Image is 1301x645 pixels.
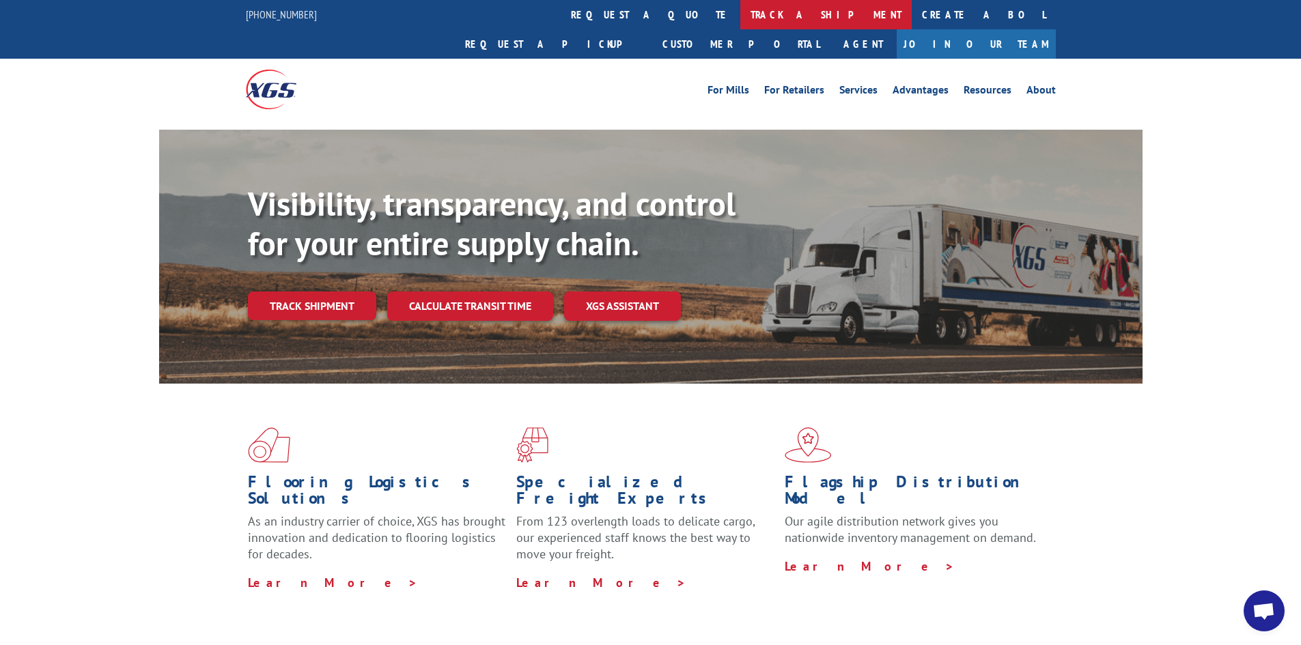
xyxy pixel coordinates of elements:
[839,85,878,100] a: Services
[830,29,897,59] a: Agent
[785,558,955,574] a: Learn More >
[248,513,505,562] span: As an industry carrier of choice, XGS has brought innovation and dedication to flooring logistics...
[246,8,317,21] a: [PHONE_NUMBER]
[248,182,736,264] b: Visibility, transparency, and control for your entire supply chain.
[652,29,830,59] a: Customer Portal
[708,85,749,100] a: For Mills
[248,575,418,590] a: Learn More >
[248,291,376,320] a: Track shipment
[516,575,686,590] a: Learn More >
[785,427,832,463] img: xgs-icon-flagship-distribution-model-red
[387,291,553,321] a: Calculate transit time
[897,29,1056,59] a: Join Our Team
[1244,590,1285,631] div: Open chat
[455,29,652,59] a: Request a pickup
[964,85,1011,100] a: Resources
[785,474,1043,513] h1: Flagship Distribution Model
[564,291,681,321] a: XGS ASSISTANT
[248,474,506,513] h1: Flooring Logistics Solutions
[785,513,1036,545] span: Our agile distribution network gives you nationwide inventory management on demand.
[516,513,774,574] p: From 123 overlength loads to delicate cargo, our experienced staff knows the best way to move you...
[516,474,774,513] h1: Specialized Freight Experts
[893,85,949,100] a: Advantages
[764,85,824,100] a: For Retailers
[516,427,548,463] img: xgs-icon-focused-on-flooring-red
[1026,85,1056,100] a: About
[248,427,290,463] img: xgs-icon-total-supply-chain-intelligence-red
